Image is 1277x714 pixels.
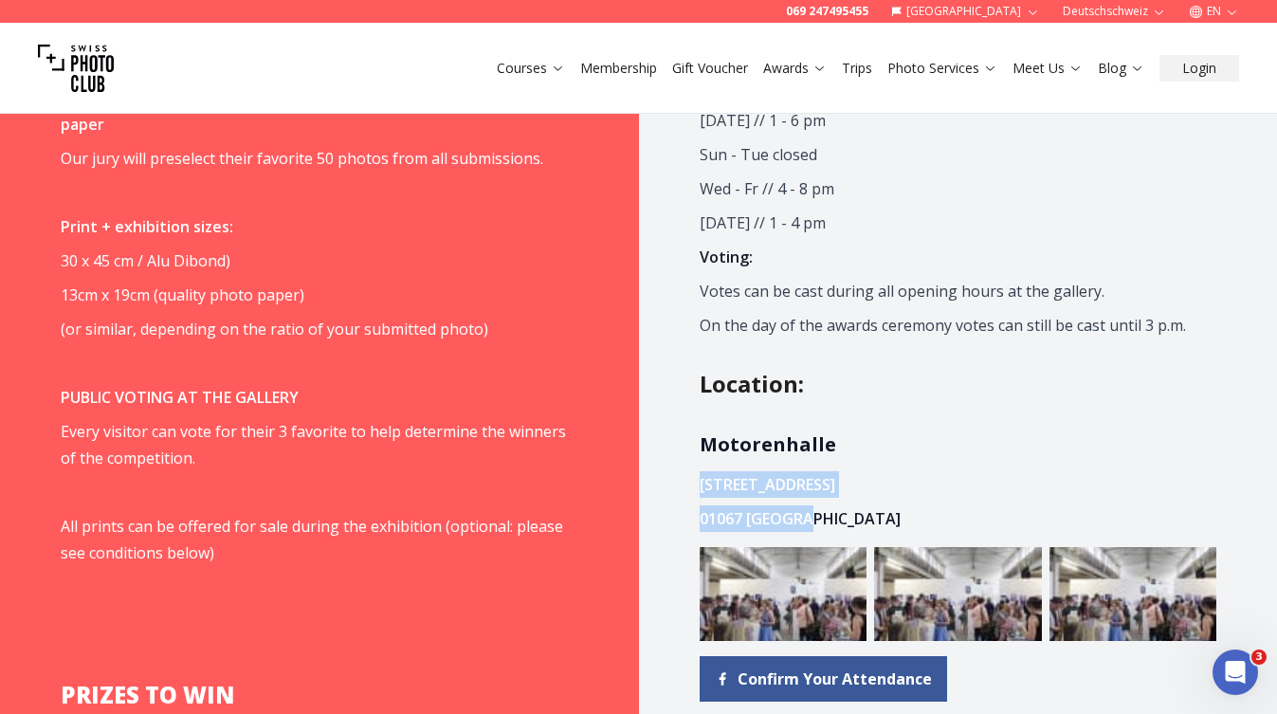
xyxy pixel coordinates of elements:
button: Awards [756,55,834,82]
button: Courses [489,55,573,82]
button: Gift Voucher [665,55,756,82]
a: Blog [1098,59,1144,78]
span: 30 x 45 cm / Alu Dibond) [61,250,230,271]
span: 13cm x 19cm (quality photo paper) [61,284,304,305]
button: Meet Us [1005,55,1090,82]
strong: Motorenhalle [700,431,836,457]
span: All prints can be offered for sale during the exhibition (optional: please see conditions below) [61,516,563,563]
button: Trips [834,55,880,82]
a: Trips [842,59,872,78]
strong: [STREET_ADDRESS] [700,474,835,495]
button: Blog [1090,55,1152,82]
strong: PRIZES TO WIN [61,679,235,710]
strong: Voting: [700,247,753,267]
button: Login [1159,55,1239,82]
p: [DATE] // 1 - 4 pm [700,210,1217,236]
a: Meet Us [1012,59,1083,78]
strong: PUBLIC VOTING AT THE GALLERY [61,387,299,408]
a: 069 247495455 [786,4,868,19]
strong: 01067 [GEOGRAPHIC_DATA] [700,508,901,529]
a: Awards [763,59,827,78]
button: Membership [573,55,665,82]
span: Every visitor can vote for their 3 favorite to help determine the winners of the competition. [61,421,566,468]
strong: Print + exhibition sizes: [61,216,233,237]
p: Wed - Fr // 4 - 8 pm [700,175,1217,202]
p: On the day of the awards ceremony votes can still be cast until 3 p.m. [700,312,1217,339]
span: (or similar, depending on the ratio of your submitted photo) [61,319,488,339]
p: Sun - Tue closed [700,141,1217,168]
a: Courses [497,59,565,78]
button: Photo Services [880,55,1005,82]
p: Votes can be cast during all opening hours at the gallery. [700,278,1217,304]
span: Our jury will preselect their favorite 50 photos from all submissions. [61,148,543,169]
span: 3 [1251,650,1267,665]
a: Membership [580,59,657,78]
a: Photo Services [887,59,997,78]
img: Swiss photo club [38,30,114,106]
h2: Location : [700,369,1217,399]
a: Confirm Your Attendance [700,656,947,702]
iframe: Intercom live chat [1213,650,1258,695]
p: [DATE] // 1 - 6 pm [700,107,1217,134]
span: Confirm Your Attendance [738,668,932,690]
a: Gift Voucher [672,59,748,78]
